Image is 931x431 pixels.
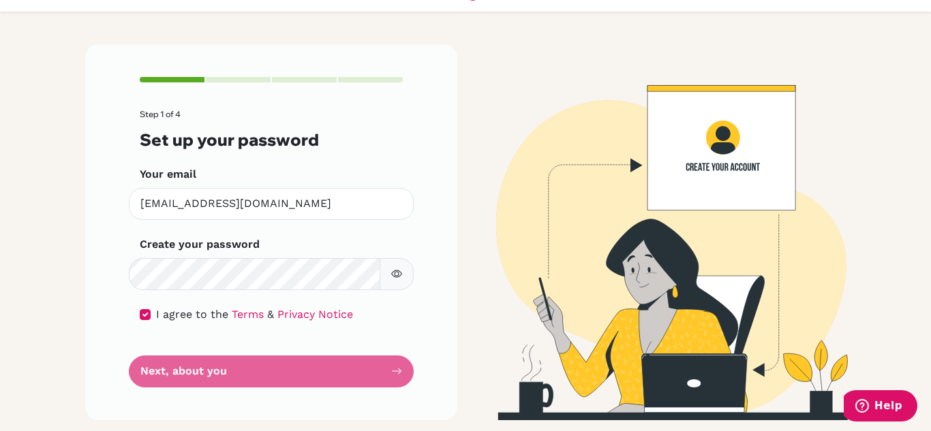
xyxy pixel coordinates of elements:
[140,130,403,150] h3: Set up your password
[156,308,228,321] span: I agree to the
[140,236,260,253] label: Create your password
[140,166,196,182] label: Your email
[844,390,917,424] iframe: Opens a widget where you can find more information
[129,188,414,220] input: Insert your email*
[267,308,274,321] span: &
[277,308,353,321] a: Privacy Notice
[140,109,181,119] span: Step 1 of 4
[232,308,264,321] a: Terms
